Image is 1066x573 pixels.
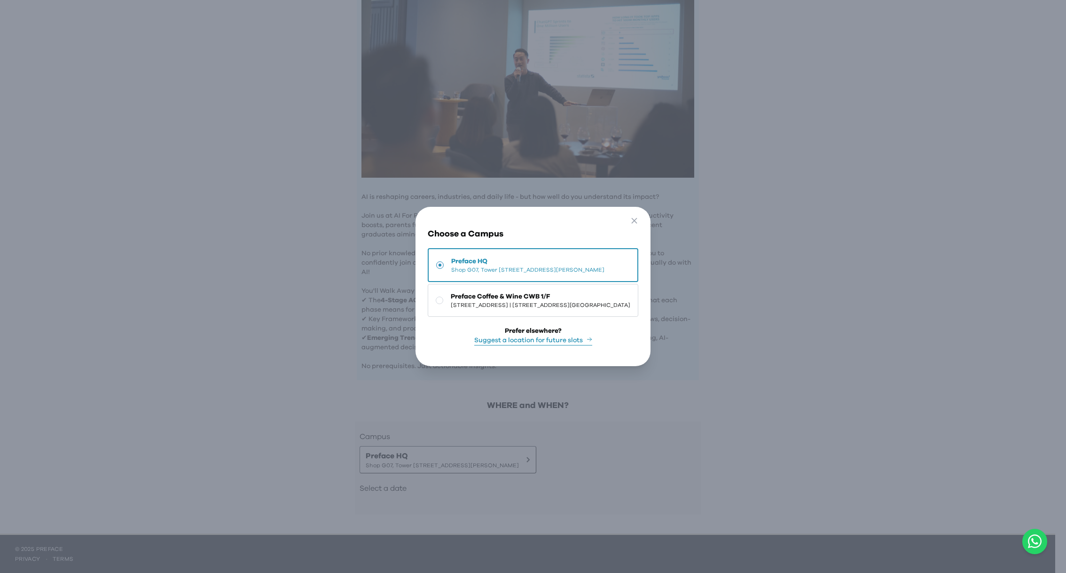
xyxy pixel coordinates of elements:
button: Preface Coffee & Wine CWB 1/F[STREET_ADDRESS] | [STREET_ADDRESS][GEOGRAPHIC_DATA] [428,284,638,317]
h3: Choose a Campus [428,228,638,241]
button: Preface HQShop G07, Tower [STREET_ADDRESS][PERSON_NAME] [428,248,638,282]
span: Shop G07, Tower [STREET_ADDRESS][PERSON_NAME] [451,266,604,274]
button: Suggest a location for future slots [474,336,592,345]
span: Preface Coffee & Wine CWB 1/F [451,292,630,301]
span: [STREET_ADDRESS] | [STREET_ADDRESS][GEOGRAPHIC_DATA] [451,301,630,309]
span: Preface HQ [451,257,604,266]
div: Prefer elsewhere? [505,326,562,336]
